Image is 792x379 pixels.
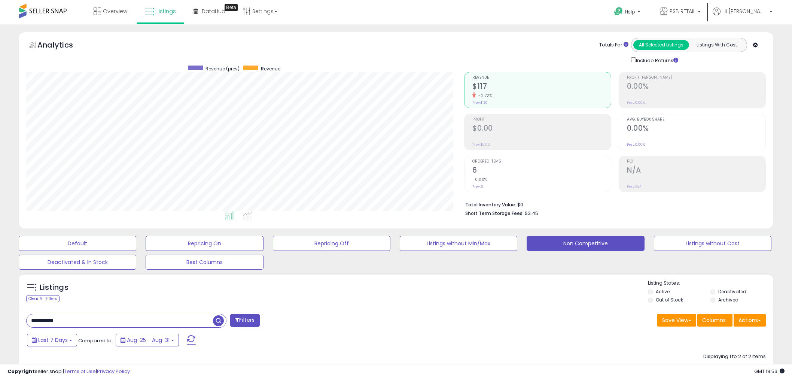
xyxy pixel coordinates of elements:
[689,40,744,50] button: Listings With Cost
[627,100,645,105] small: Prev: 0.00%
[472,177,487,182] small: 0.00%
[103,7,127,15] span: Overview
[400,236,517,251] button: Listings without Min/Max
[657,314,696,327] button: Save View
[754,368,785,375] span: 2025-09-8 19:53 GMT
[627,124,765,134] h2: 0.00%
[476,93,492,98] small: -2.72%
[472,82,611,92] h2: $117
[525,210,538,217] span: $3.45
[472,166,611,176] h2: 6
[97,368,130,375] a: Privacy Policy
[627,118,765,122] span: Avg. Buybox Share
[146,255,263,270] button: Best Columns
[718,288,746,295] label: Deactivated
[273,236,390,251] button: Repricing Off
[225,4,238,11] div: Tooltip anchor
[734,314,766,327] button: Actions
[202,7,225,15] span: DataHub
[599,42,628,49] div: Totals For
[127,336,170,344] span: Aug-25 - Aug-31
[702,316,726,324] span: Columns
[627,82,765,92] h2: 0.00%
[472,160,611,164] span: Ordered Items
[627,160,765,164] span: ROI
[627,166,765,176] h2: N/A
[614,7,623,16] i: Get Help
[37,40,88,52] h5: Analytics
[472,184,483,189] small: Prev: 6
[656,288,670,295] label: Active
[472,100,488,105] small: Prev: $120
[527,236,644,251] button: Non Competitive
[19,236,136,251] button: Default
[627,142,645,147] small: Prev: 0.00%
[261,66,280,72] span: Revenue
[78,337,113,344] span: Compared to:
[713,7,773,24] a: Hi [PERSON_NAME]
[654,236,771,251] button: Listings without Cost
[465,210,524,216] b: Short Term Storage Fees:
[205,66,240,72] span: Revenue (prev)
[472,76,611,80] span: Revenue
[146,236,263,251] button: Repricing On
[670,7,695,15] span: PSB RETAIL
[27,334,77,346] button: Last 7 Days
[656,297,683,303] label: Out of Stock
[625,9,635,15] span: Help
[7,368,130,375] div: seller snap | |
[156,7,176,15] span: Listings
[64,368,96,375] a: Terms of Use
[697,314,732,327] button: Columns
[627,184,642,189] small: Prev: N/A
[26,295,60,302] div: Clear All Filters
[472,142,490,147] small: Prev: $0.00
[38,336,68,344] span: Last 7 Days
[465,200,760,209] li: $0
[472,124,611,134] h2: $0.00
[472,118,611,122] span: Profit
[633,40,689,50] button: All Selected Listings
[40,282,68,293] h5: Listings
[465,201,516,208] b: Total Inventory Value:
[19,255,136,270] button: Deactivated & In Stock
[703,353,766,360] div: Displaying 1 to 2 of 2 items
[230,314,259,327] button: Filters
[627,76,765,80] span: Profit [PERSON_NAME]
[116,334,179,346] button: Aug-25 - Aug-31
[608,1,648,24] a: Help
[722,7,767,15] span: Hi [PERSON_NAME]
[7,368,35,375] strong: Copyright
[625,56,687,64] div: Include Returns
[718,297,738,303] label: Archived
[648,280,773,287] p: Listing States:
